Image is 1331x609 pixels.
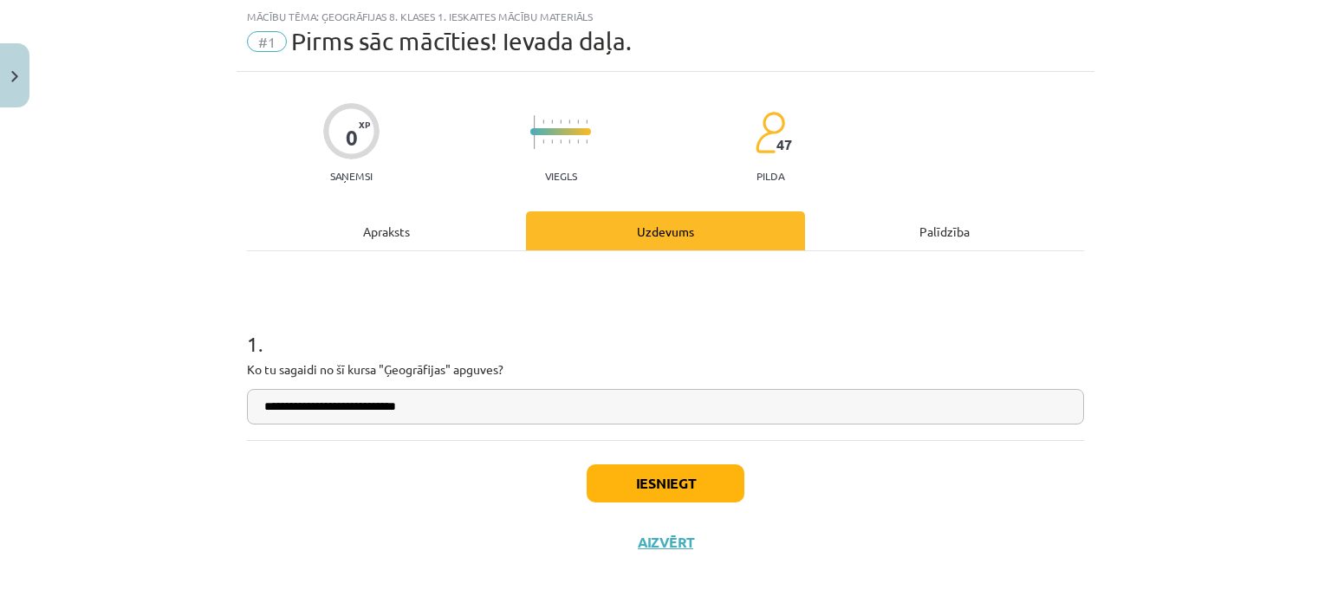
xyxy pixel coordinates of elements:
[526,211,805,250] div: Uzdevums
[586,139,588,144] img: icon-short-line-57e1e144782c952c97e751825c79c345078a6d821885a25fce030b3d8c18986b.svg
[346,126,358,150] div: 0
[542,139,544,144] img: icon-short-line-57e1e144782c952c97e751825c79c345078a6d821885a25fce030b3d8c18986b.svg
[323,170,380,182] p: Saņemsi
[542,120,544,124] img: icon-short-line-57e1e144782c952c97e751825c79c345078a6d821885a25fce030b3d8c18986b.svg
[247,211,526,250] div: Apraksts
[577,139,579,144] img: icon-short-line-57e1e144782c952c97e751825c79c345078a6d821885a25fce030b3d8c18986b.svg
[560,120,562,124] img: icon-short-line-57e1e144782c952c97e751825c79c345078a6d821885a25fce030b3d8c18986b.svg
[551,120,553,124] img: icon-short-line-57e1e144782c952c97e751825c79c345078a6d821885a25fce030b3d8c18986b.svg
[11,71,18,82] img: icon-close-lesson-0947bae3869378f0d4975bcd49f059093ad1ed9edebbc8119c70593378902aed.svg
[756,170,784,182] p: pilda
[545,170,577,182] p: Viegls
[776,137,792,152] span: 47
[633,534,698,551] button: Aizvērt
[534,115,536,149] img: icon-long-line-d9ea69661e0d244f92f715978eff75569469978d946b2353a9bb055b3ed8787d.svg
[755,111,785,154] img: students-c634bb4e5e11cddfef0936a35e636f08e4e9abd3cc4e673bd6f9a4125e45ecb1.svg
[247,360,1084,379] p: Ko tu sagaidi no šī kursa "Ģeogrāfijas" apguves?
[560,139,562,144] img: icon-short-line-57e1e144782c952c97e751825c79c345078a6d821885a25fce030b3d8c18986b.svg
[586,120,588,124] img: icon-short-line-57e1e144782c952c97e751825c79c345078a6d821885a25fce030b3d8c18986b.svg
[247,301,1084,355] h1: 1 .
[291,27,632,55] span: Pirms sāc mācīties! Ievada daļa.
[247,10,1084,23] div: Mācību tēma: Ģeogrāfijas 8. klases 1. ieskaites mācību materiāls
[247,31,287,52] span: #1
[577,120,579,124] img: icon-short-line-57e1e144782c952c97e751825c79c345078a6d821885a25fce030b3d8c18986b.svg
[551,139,553,144] img: icon-short-line-57e1e144782c952c97e751825c79c345078a6d821885a25fce030b3d8c18986b.svg
[568,120,570,124] img: icon-short-line-57e1e144782c952c97e751825c79c345078a6d821885a25fce030b3d8c18986b.svg
[359,120,370,129] span: XP
[805,211,1084,250] div: Palīdzība
[568,139,570,144] img: icon-short-line-57e1e144782c952c97e751825c79c345078a6d821885a25fce030b3d8c18986b.svg
[587,464,744,502] button: Iesniegt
